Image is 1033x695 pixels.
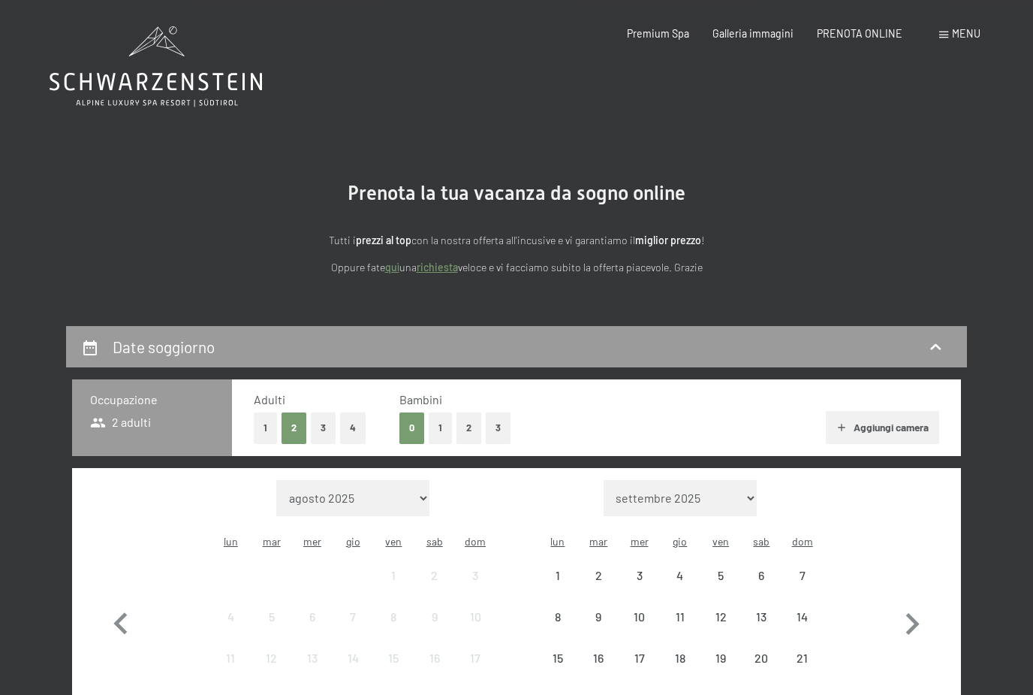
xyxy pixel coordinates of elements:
[373,597,414,637] div: Fri Aug 08 2025
[589,535,607,548] abbr: martedì
[414,597,455,637] div: Sat Aug 09 2025
[784,652,821,690] div: 21
[210,597,251,637] div: Mon Aug 04 2025
[210,638,251,678] div: arrivo/check-in non effettuabile
[373,638,414,678] div: Fri Aug 15 2025
[373,638,414,678] div: arrivo/check-in non effettuabile
[385,261,399,273] a: quì
[375,652,412,690] div: 15
[782,597,823,637] div: Sun Sep 14 2025
[620,570,658,607] div: 3
[455,597,495,637] div: Sun Aug 10 2025
[619,638,659,678] div: Wed Sep 17 2025
[399,412,424,443] button: 0
[333,597,373,637] div: Thu Aug 07 2025
[263,535,281,548] abbr: martedì
[311,412,336,443] button: 3
[455,554,495,595] div: arrivo/check-in non effettuabile
[580,611,617,648] div: 9
[742,570,780,607] div: 6
[660,638,700,678] div: Thu Sep 18 2025
[375,570,412,607] div: 1
[465,535,486,548] abbr: domenica
[539,570,577,607] div: 1
[578,597,619,637] div: arrivo/check-in non effettuabile
[742,611,780,648] div: 13
[333,638,373,678] div: Thu Aug 14 2025
[782,638,823,678] div: arrivo/check-in non effettuabile
[456,611,494,648] div: 10
[113,337,215,356] h2: Date soggiorno
[538,554,578,595] div: arrivo/check-in non effettuabile
[90,391,214,408] h3: Occupazione
[712,535,729,548] abbr: venerdì
[254,412,277,443] button: 1
[252,652,290,690] div: 12
[375,611,412,648] div: 8
[578,638,619,678] div: Tue Sep 16 2025
[578,554,619,595] div: arrivo/check-in non effettuabile
[660,638,700,678] div: arrivo/check-in non effettuabile
[782,554,823,595] div: Sun Sep 07 2025
[456,570,494,607] div: 3
[784,611,821,648] div: 14
[456,412,481,443] button: 2
[334,652,372,690] div: 14
[486,412,510,443] button: 3
[741,554,782,595] div: arrivo/check-in non effettuabile
[399,392,442,406] span: Bambini
[292,638,333,678] div: arrivo/check-in non effettuabile
[700,638,741,678] div: Fri Sep 19 2025
[619,638,659,678] div: arrivo/check-in non effettuabile
[792,535,813,548] abbr: domenica
[635,234,701,246] strong: miglior prezzo
[741,638,782,678] div: Sat Sep 20 2025
[817,27,902,40] a: PRENOTA ONLINE
[782,597,823,637] div: arrivo/check-in non effettuabile
[700,554,741,595] div: arrivo/check-in non effettuabile
[456,652,494,690] div: 17
[580,570,617,607] div: 2
[292,597,333,637] div: arrivo/check-in non effettuabile
[212,652,249,690] div: 11
[294,611,331,648] div: 6
[417,261,458,273] a: richiesta
[416,570,453,607] div: 2
[455,638,495,678] div: Sun Aug 17 2025
[578,638,619,678] div: arrivo/check-in non effettuabile
[294,652,331,690] div: 13
[414,638,455,678] div: Sat Aug 16 2025
[712,27,794,40] a: Galleria immagini
[538,638,578,678] div: Mon Sep 15 2025
[416,652,453,690] div: 16
[661,652,699,690] div: 18
[702,652,739,690] div: 19
[782,554,823,595] div: arrivo/check-in non effettuabile
[334,611,372,648] div: 7
[212,611,249,648] div: 4
[254,392,285,406] span: Adulti
[550,535,565,548] abbr: lunedì
[90,414,151,431] span: 2 adulti
[373,597,414,637] div: arrivo/check-in non effettuabile
[414,638,455,678] div: arrivo/check-in non effettuabile
[356,234,411,246] strong: prezzi al top
[660,554,700,595] div: arrivo/check-in non effettuabile
[660,554,700,595] div: Thu Sep 04 2025
[429,412,452,443] button: 1
[538,554,578,595] div: Mon Sep 01 2025
[673,535,687,548] abbr: giovedì
[538,597,578,637] div: arrivo/check-in non effettuabile
[580,652,617,690] div: 16
[303,535,321,548] abbr: mercoledì
[373,554,414,595] div: Fri Aug 01 2025
[631,535,649,548] abbr: mercoledì
[741,597,782,637] div: Sat Sep 13 2025
[348,182,685,204] span: Prenota la tua vacanza da sogno online
[414,597,455,637] div: arrivo/check-in non effettuabile
[455,638,495,678] div: arrivo/check-in non effettuabile
[373,554,414,595] div: arrivo/check-in non effettuabile
[346,535,360,548] abbr: giovedì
